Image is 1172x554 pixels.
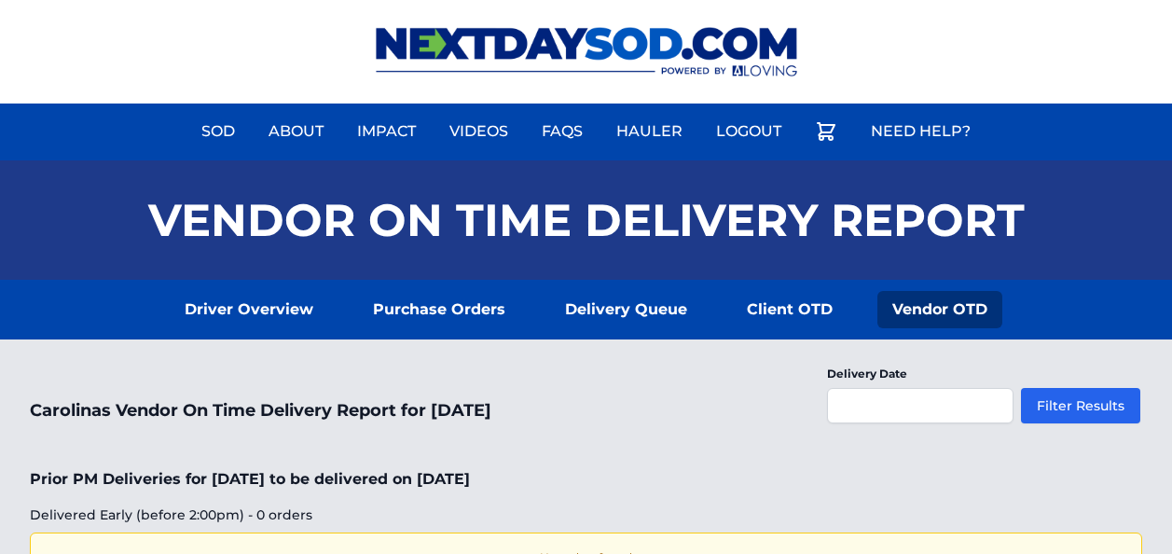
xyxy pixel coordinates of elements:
a: Purchase Orders [358,291,520,328]
h2: Prior PM Deliveries for [DATE] to be delivered on [DATE] [30,468,1142,491]
a: Client OTD [732,291,848,328]
a: Driver Overview [170,291,328,328]
a: Need Help? [860,109,982,154]
a: Delivery Queue [550,291,702,328]
a: Vendor OTD [877,291,1002,328]
button: Filter Results [1021,388,1140,423]
a: Videos [438,109,519,154]
a: Impact [346,109,427,154]
a: About [257,109,335,154]
h1: Carolinas Vendor On Time Delivery Report for [DATE] [30,397,491,423]
label: Delivery Date [827,367,907,381]
h3: Delivered Early (before 2:00pm) - 0 orders [30,506,1142,525]
h1: Vendor On Time Delivery Report [148,198,1025,242]
a: FAQs [531,109,594,154]
a: Sod [190,109,246,154]
a: Logout [705,109,793,154]
a: Hauler [605,109,694,154]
